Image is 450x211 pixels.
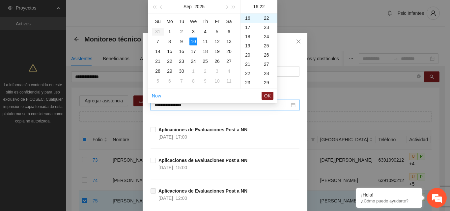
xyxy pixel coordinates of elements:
div: 22 [240,69,259,78]
div: 28 [259,69,277,78]
td: 2025-10-07 [176,76,187,86]
td: 2025-09-23 [176,56,187,66]
div: 11 [225,77,233,85]
div: 8 [189,77,197,85]
div: 21 [240,60,259,69]
td: 2025-09-28 [152,66,164,76]
td: 2025-09-02 [176,27,187,37]
td: 2025-09-07 [152,37,164,46]
div: 16 [178,47,185,55]
div: 13 [225,38,233,45]
td: 2025-09-26 [211,56,223,66]
td: 2025-09-14 [152,46,164,56]
td: 2025-09-12 [211,37,223,46]
td: 2025-09-05 [211,27,223,37]
button: Close [290,33,307,51]
div: 26 [213,57,221,65]
td: 2025-10-10 [211,76,223,86]
div: 29 [259,78,277,87]
td: 2025-09-29 [164,66,176,76]
div: 17 [189,47,197,55]
div: 30 [178,67,185,75]
div: 15 [166,47,174,55]
div: 3 [213,67,221,75]
div: 9 [201,77,209,85]
textarea: Escriba su mensaje y pulse “Intro” [3,141,126,164]
div: 6 [166,77,174,85]
td: 2025-09-18 [199,46,211,56]
div: 21 [154,57,162,65]
div: 19 [240,41,259,50]
th: Th [199,16,211,27]
div: 22 [166,57,174,65]
div: 25 [259,41,277,50]
div: 1 [189,67,197,75]
td: 2025-09-08 [164,37,176,46]
div: 20 [225,47,233,55]
td: 2025-10-08 [187,76,199,86]
div: Minimizar ventana de chat en vivo [108,3,124,19]
div: 29 [166,67,174,75]
div: 22 [259,13,277,23]
td: 2025-09-09 [176,37,187,46]
th: We [187,16,199,27]
td: 2025-09-17 [187,46,199,56]
div: 4 [225,67,233,75]
span: [DATE] [158,134,173,140]
span: [DATE] [158,165,173,170]
div: 11 [201,38,209,45]
div: 4 [201,28,209,36]
div: 27 [259,60,277,69]
div: ¡Hola! [361,192,417,198]
td: 2025-09-22 [164,56,176,66]
span: 17:00 [176,134,187,140]
div: 5 [154,77,162,85]
td: 2025-10-03 [211,66,223,76]
td: 2025-10-05 [152,76,164,86]
td: 2025-09-19 [211,46,223,56]
div: 23 [240,78,259,87]
span: 15:00 [176,165,187,170]
div: 30 [259,87,277,96]
div: 9 [178,38,185,45]
th: Su [152,16,164,27]
td: 2025-10-04 [223,66,235,76]
div: 23 [178,57,185,65]
div: 2 [178,28,185,36]
th: Fr [211,16,223,27]
div: 7 [154,38,162,45]
div: 10 [213,77,221,85]
div: 12 [213,38,221,45]
div: 18 [240,32,259,41]
strong: Aplicaciones de Evaluaciones Post a NN [158,158,247,163]
div: 7 [178,77,185,85]
td: 2025-09-06 [223,27,235,37]
td: 2025-09-24 [187,56,199,66]
div: 3 [189,28,197,36]
td: 2025-09-21 [152,56,164,66]
div: 28 [154,67,162,75]
span: [DATE] [158,196,173,201]
div: 19 [213,47,221,55]
td: 2025-10-02 [199,66,211,76]
div: 18 [201,47,209,55]
div: 1 [166,28,174,36]
td: 2025-09-20 [223,46,235,56]
div: 26 [259,50,277,60]
td: 2025-09-13 [223,37,235,46]
td: 2025-10-09 [199,76,211,86]
span: OK [264,92,271,99]
div: 6 [225,28,233,36]
div: 5 [213,28,221,36]
a: Now [152,93,161,98]
div: 25 [201,57,209,65]
td: 2025-09-01 [164,27,176,37]
td: 2025-09-27 [223,56,235,66]
p: ¿Cómo puedo ayudarte? [361,198,417,203]
span: 12:00 [176,196,187,201]
td: 2025-09-11 [199,37,211,46]
td: 2025-09-03 [187,27,199,37]
div: Chatee con nosotros ahora [34,34,111,42]
td: 2025-09-30 [176,66,187,76]
td: 2025-10-01 [187,66,199,76]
